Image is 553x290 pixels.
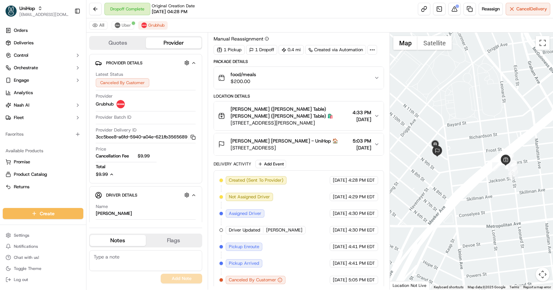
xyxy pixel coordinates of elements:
span: Driver Updated [229,227,260,233]
span: Reassign [482,6,500,12]
button: Keyboard shortcuts [434,285,463,290]
img: 1736555255976-a54dd68f-1ca7-489b-9aae-adbdc363a1c4 [7,66,19,78]
div: Delivery Activity [214,161,251,167]
span: Pickup Arrived [229,260,259,266]
div: 1 Pickup [214,45,245,55]
button: Toggle Theme [3,264,83,273]
span: 5:03 PM [353,137,371,144]
button: Notes [90,235,146,246]
span: Manual Reassignment [214,35,263,42]
span: [DATE] [333,177,347,183]
div: 0.4 mi [279,45,304,55]
span: Price [96,146,106,152]
button: Engage [3,75,83,86]
button: Driver Details [95,189,196,201]
div: 7 [506,160,515,169]
div: 💻 [58,155,64,161]
span: [STREET_ADDRESS][PERSON_NAME] [231,119,350,126]
span: [PERSON_NAME] [21,107,56,112]
span: Control [14,52,28,58]
span: Provider Details [106,60,142,66]
img: Asif Zaman Khan [7,100,18,111]
img: 5e692f75ce7d37001a5d71f1 [141,22,147,28]
span: Chat with us! [14,255,39,260]
p: Welcome 👋 [7,27,126,38]
div: 6 [508,161,517,170]
span: [DATE] [333,260,347,266]
div: 3 [505,160,514,169]
a: Returns [6,184,81,190]
div: 8 [508,162,517,171]
span: [DATE] [353,144,371,151]
span: food/meals [231,71,256,78]
div: 9 [508,166,517,175]
div: 📗 [7,155,12,161]
button: Control [3,50,83,61]
span: [DATE] [333,210,347,217]
button: UniHopUniHop[EMAIL_ADDRESS][DOMAIN_NAME] [3,3,72,19]
span: Knowledge Base [14,154,53,161]
img: Masood Aslam [7,119,18,130]
a: Analytics [3,87,83,98]
span: [DATE] [333,244,347,250]
button: Reassign [479,3,503,15]
span: • [57,107,60,112]
div: 1 Dropoff [246,45,277,55]
span: [STREET_ADDRESS] [231,144,338,151]
button: Manual Reassignment [214,35,269,42]
span: Nash AI [14,102,29,108]
span: Original Creation Date [152,3,195,9]
span: Latest Status [96,71,123,78]
span: Notifications [14,244,38,249]
span: Not Assigned Driver [229,194,270,200]
div: Favorites [3,129,83,140]
button: Show satellite imagery [418,36,452,50]
a: Report a map error [523,285,551,289]
span: Assigned Driver [229,210,261,217]
img: 4281594248423_2fcf9dad9f2a874258b8_72.png [15,66,27,78]
span: 4:41 PM EDT [348,244,375,250]
button: Flags [146,235,202,246]
a: Powered byPylon [49,171,84,176]
span: Total [96,164,125,170]
span: 4:33 PM [353,109,371,116]
button: Notifications [3,242,83,251]
a: Terms (opens in new tab) [509,285,519,289]
img: 5e692f75ce7d37001a5d71f1 [116,100,125,108]
button: Provider Details [95,57,196,69]
span: [DATE] [333,277,347,283]
span: 4:41 PM EDT [348,260,375,266]
div: We're available if you need us! [31,73,95,78]
span: Create [40,210,55,217]
span: 5:05 PM EDT [348,277,375,283]
span: [PERSON_NAME] [PERSON_NAME] - UniHop 🏠 [231,137,338,144]
a: Open this area in Google Maps (opens a new window) [392,281,414,290]
span: Driver Details [106,192,137,198]
div: Start new chat [31,66,113,73]
button: Total$9.99 [96,164,157,178]
img: Google [392,281,414,290]
span: [PERSON_NAME] ([PERSON_NAME] Table) [PERSON_NAME] ([PERSON_NAME] Table) 🛍️ [231,106,350,119]
button: Chat with us! [3,253,83,262]
div: Package Details [214,59,384,64]
button: Quotes [90,37,146,48]
span: Name [96,203,108,210]
div: Past conversations [7,90,46,95]
img: 1736555255976-a54dd68f-1ca7-489b-9aae-adbdc363a1c4 [14,126,19,132]
button: Grubhub [138,21,168,29]
span: Created (Sent To Provider) [229,177,283,183]
span: [DATE] 04:28 PM [152,9,187,15]
img: UniHop [6,6,17,17]
input: Got a question? Start typing here... [18,44,124,52]
div: Available Products [3,145,83,156]
span: Canceled By Customer [229,277,276,283]
span: Cancellation Fee [96,153,136,159]
img: uber-new-logo.jpeg [115,22,120,28]
button: All [89,21,107,29]
span: • [57,126,60,131]
span: 4:30 PM EDT [348,210,375,217]
span: Provider Delivery ID [96,127,137,133]
div: 5 [508,162,517,171]
a: Product Catalog [6,171,81,178]
span: API Documentation [65,154,111,161]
